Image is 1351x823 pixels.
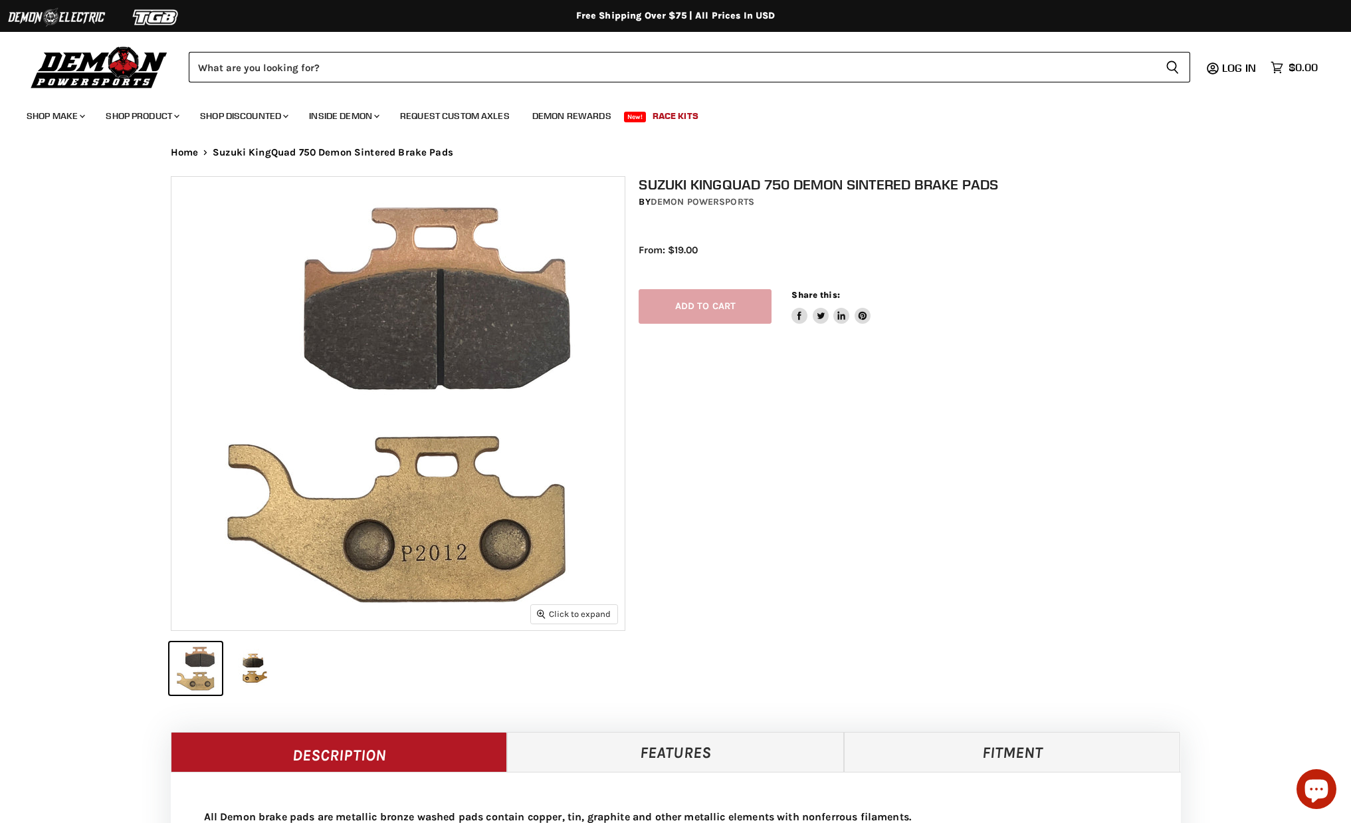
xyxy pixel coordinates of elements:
span: Log in [1222,61,1256,74]
a: Shop Make [17,102,93,130]
button: Suzuki KingQuad 750 Demon Sintered Brake Pads thumbnail [226,642,278,695]
h1: Suzuki KingQuad 750 Demon Sintered Brake Pads [639,176,1194,193]
a: Request Custom Axles [390,102,520,130]
button: Click to expand [531,605,617,623]
input: Search [189,52,1155,82]
a: Race Kits [643,102,708,130]
span: From: $19.00 [639,244,698,256]
span: Share this: [791,290,839,300]
aside: Share this: [791,289,871,324]
a: Demon Powersports [651,196,754,207]
a: Shop Discounted [190,102,296,130]
img: Demon Powersports [27,43,172,90]
a: Log in [1216,62,1264,74]
div: by [639,195,1194,209]
button: Search [1155,52,1190,82]
img: Demon Electric Logo 2 [7,5,106,30]
span: Suzuki KingQuad 750 Demon Sintered Brake Pads [213,147,453,158]
a: Features [507,732,844,772]
form: Product [189,52,1190,82]
span: $0.00 [1289,61,1318,74]
button: Suzuki KingQuad 750 Demon Sintered Brake Pads thumbnail [169,642,222,695]
img: TGB Logo 2 [106,5,206,30]
img: Suzuki KingQuad 750 Demon Sintered Brake Pads [171,177,625,630]
ul: Main menu [17,97,1314,130]
inbox-online-store-chat: Shopify online store chat [1293,769,1340,812]
a: Shop Product [96,102,187,130]
a: Fitment [844,732,1181,772]
div: Free Shipping Over $75 | All Prices In USD [144,10,1207,22]
a: Home [171,147,199,158]
a: Demon Rewards [522,102,621,130]
a: $0.00 [1264,58,1324,77]
a: Description [171,732,508,772]
a: Inside Demon [299,102,387,130]
span: New! [624,112,647,122]
span: Click to expand [537,609,611,619]
nav: Breadcrumbs [144,147,1207,158]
